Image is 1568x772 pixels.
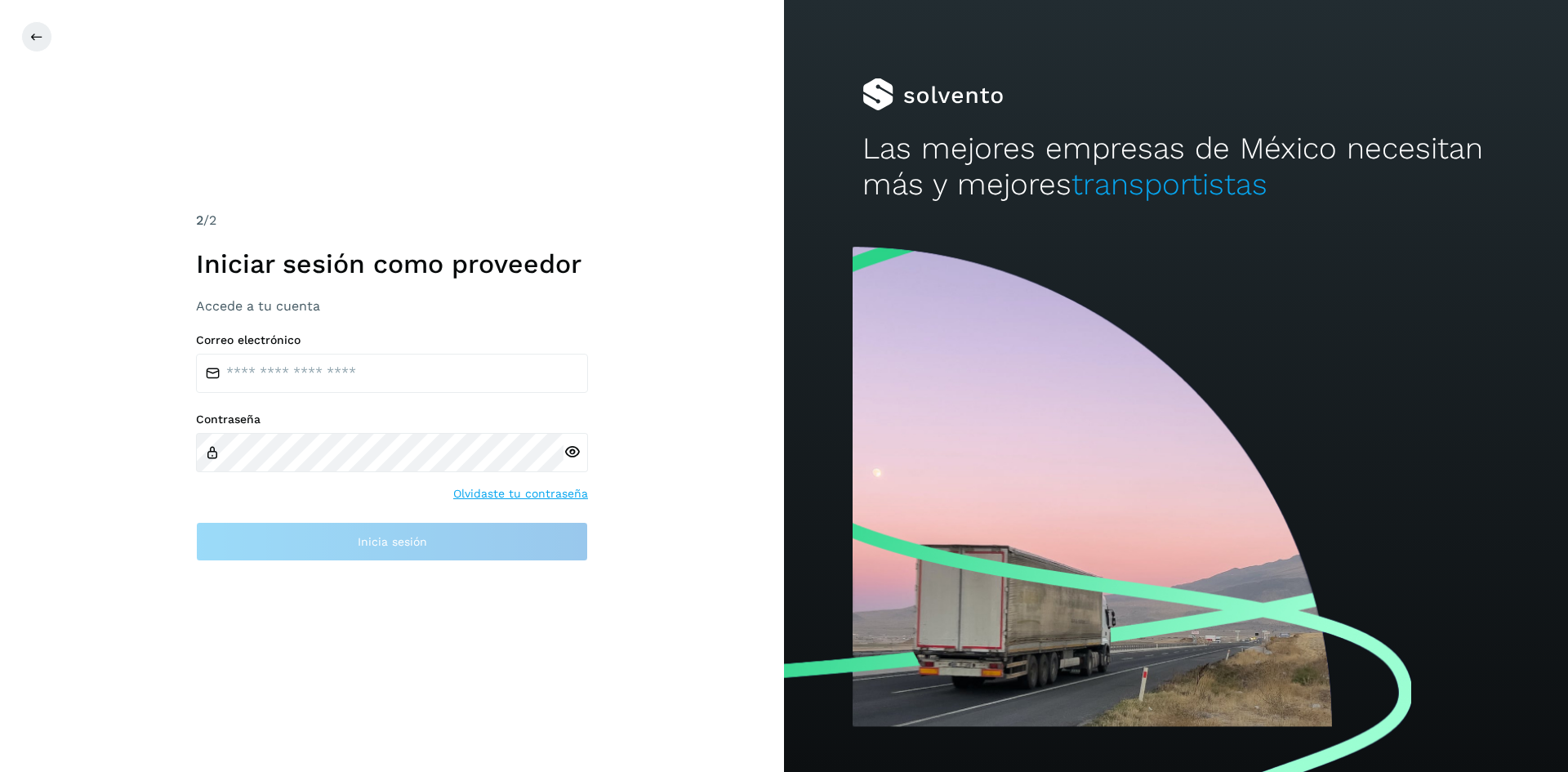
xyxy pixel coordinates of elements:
[453,485,588,502] a: Olvidaste tu contraseña
[196,522,588,561] button: Inicia sesión
[862,131,1490,203] h2: Las mejores empresas de México necesitan más y mejores
[1071,167,1267,202] span: transportistas
[196,248,588,279] h1: Iniciar sesión como proveedor
[196,333,588,347] label: Correo electrónico
[196,298,588,314] h3: Accede a tu cuenta
[196,413,588,426] label: Contraseña
[196,211,588,230] div: /2
[358,536,427,547] span: Inicia sesión
[196,212,203,228] span: 2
